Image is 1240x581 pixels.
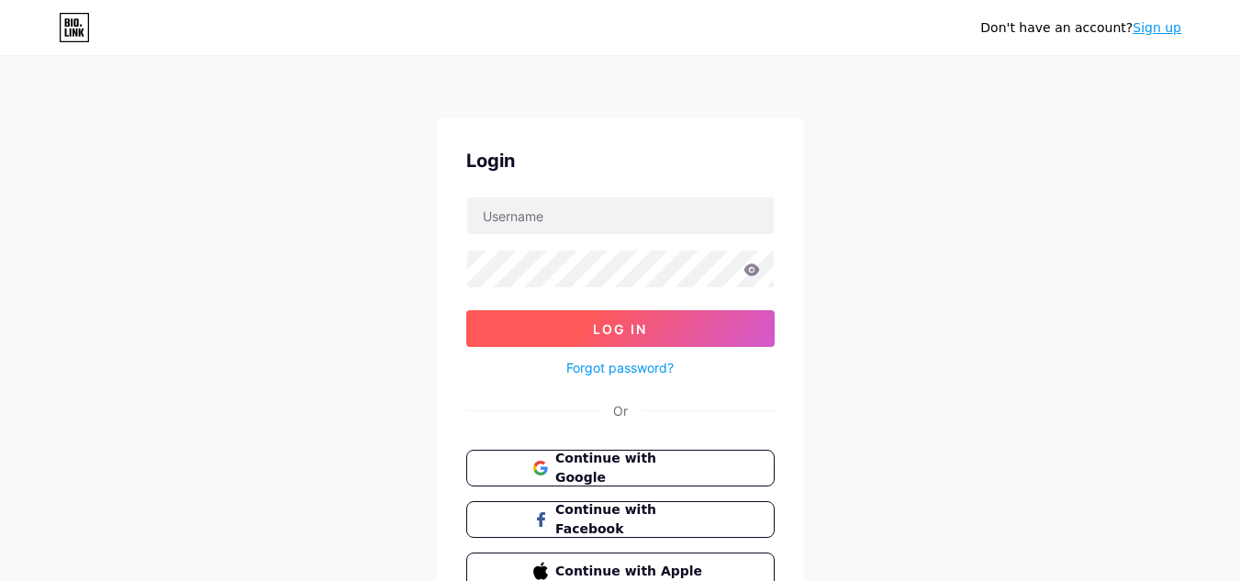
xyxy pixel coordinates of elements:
[613,401,628,420] div: Or
[466,310,775,347] button: Log In
[593,321,647,337] span: Log In
[555,562,707,581] span: Continue with Apple
[467,197,774,234] input: Username
[466,147,775,174] div: Login
[980,18,1181,38] div: Don't have an account?
[466,450,775,486] button: Continue with Google
[566,358,674,377] a: Forgot password?
[466,501,775,538] button: Continue with Facebook
[555,500,707,539] span: Continue with Facebook
[555,449,707,487] span: Continue with Google
[1133,20,1181,35] a: Sign up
